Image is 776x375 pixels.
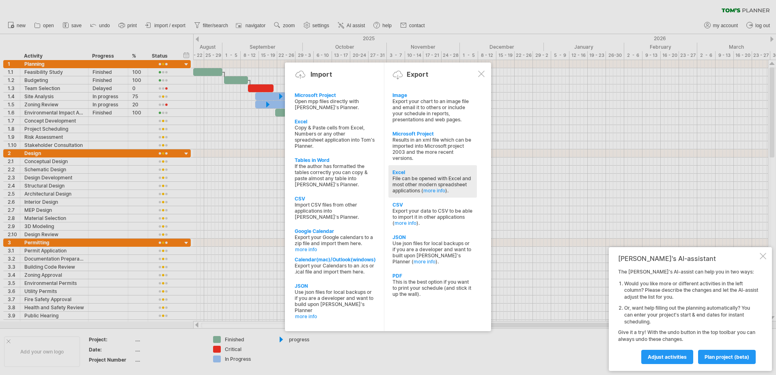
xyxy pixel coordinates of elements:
[392,208,473,226] div: Export your data to CSV to be able to import it in other applications ( ).
[392,202,473,208] div: CSV
[423,187,445,194] a: more info
[705,354,749,360] span: plan project (beta)
[392,98,473,123] div: Export your chart to an image file and email it to others or include your schedule in reports, pr...
[394,220,416,226] a: more info
[295,157,375,163] div: Tables in Word
[392,279,473,297] div: This is the best option if you want to print your schedule (and stick it up the wall).
[624,280,758,301] li: Would you like more or different activities in the left column? Please describe the changes and l...
[392,169,473,175] div: Excel
[618,254,758,263] div: [PERSON_NAME]'s AI-assistant
[295,163,375,187] div: If the author has formatted the tables correctly you can copy & paste almost any table into [PERS...
[295,119,375,125] div: Excel
[392,137,473,161] div: Results in an xml file which can be imported into Microsoft project 2003 and the more recent vers...
[392,234,473,240] div: JSON
[392,240,473,265] div: Use json files for local backups or if you are a developer and want to built upon [PERSON_NAME]'s...
[295,246,375,252] a: more info
[310,70,332,78] div: Import
[392,92,473,98] div: Image
[295,313,375,319] a: more info
[698,350,756,364] a: plan project (beta)
[414,259,435,265] a: more info
[407,70,428,78] div: Export
[648,354,687,360] span: Adjust activities
[392,131,473,137] div: Microsoft Project
[641,350,693,364] a: Adjust activities
[618,269,758,364] div: The [PERSON_NAME]'s AI-assist can help you in two ways: Give it a try! With the undo button in th...
[392,273,473,279] div: PDF
[624,305,758,325] li: Or, want help filling out the planning automatically? You can enter your project's start & end da...
[392,175,473,194] div: File can be opened with Excel and most other modern spreadsheet applications ( ).
[295,125,375,149] div: Copy & Paste cells from Excel, Numbers or any other spreadsheet application into Tom's Planner.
